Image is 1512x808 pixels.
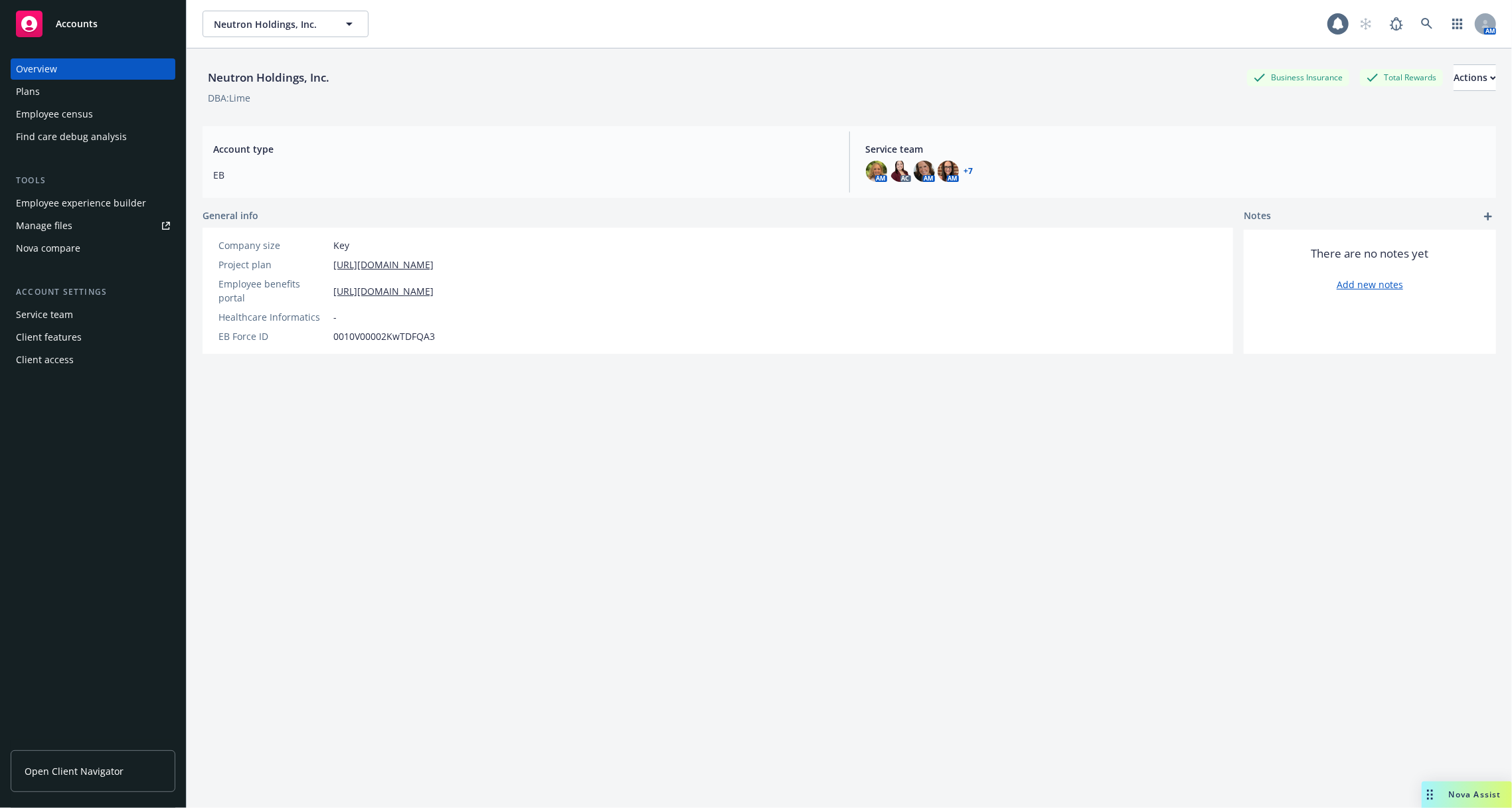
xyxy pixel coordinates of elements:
[56,19,98,29] span: Accounts
[11,81,175,102] a: Plans
[16,58,57,80] div: Overview
[1414,11,1440,37] a: Search
[213,168,833,182] span: EB
[1454,64,1496,91] button: Actions
[11,174,175,187] div: Tools
[208,91,250,105] div: DBA: Lime
[333,310,337,324] span: -
[1360,69,1443,86] div: Total Rewards
[1422,781,1512,808] button: Nova Assist
[11,104,175,125] a: Employee census
[218,329,328,343] div: EB Force ID
[213,142,833,156] span: Account type
[11,349,175,370] a: Client access
[1353,11,1379,37] a: Start snowing
[203,208,258,222] span: General info
[16,304,73,325] div: Service team
[11,285,175,299] div: Account settings
[11,304,175,325] a: Service team
[1383,11,1410,37] a: Report a Bug
[16,215,72,236] div: Manage files
[914,161,935,182] img: photo
[218,310,328,324] div: Healthcare Informatics
[1247,69,1349,86] div: Business Insurance
[890,161,911,182] img: photo
[203,69,335,86] div: Neutron Holdings, Inc.
[16,104,93,125] div: Employee census
[11,5,175,42] a: Accounts
[218,238,328,252] div: Company size
[1449,789,1501,800] span: Nova Assist
[964,167,973,175] a: +7
[1480,208,1496,224] a: add
[214,17,329,31] span: Neutron Holdings, Inc.
[1422,781,1438,808] div: Drag to move
[203,11,369,37] button: Neutron Holdings, Inc.
[1337,278,1403,291] a: Add new notes
[866,142,1486,156] span: Service team
[16,327,82,348] div: Client features
[218,258,328,272] div: Project plan
[16,238,80,259] div: Nova compare
[866,161,887,182] img: photo
[938,161,959,182] img: photo
[1311,246,1429,262] span: There are no notes yet
[16,193,146,214] div: Employee experience builder
[16,126,127,147] div: Find care debug analysis
[11,58,175,80] a: Overview
[16,81,40,102] div: Plans
[1454,65,1496,90] div: Actions
[333,238,349,252] span: Key
[16,349,74,370] div: Client access
[1444,11,1471,37] a: Switch app
[11,215,175,236] a: Manage files
[218,277,328,305] div: Employee benefits portal
[333,329,435,343] span: 0010V00002KwTDFQA3
[11,193,175,214] a: Employee experience builder
[11,126,175,147] a: Find care debug analysis
[11,238,175,259] a: Nova compare
[1244,208,1271,224] span: Notes
[11,327,175,348] a: Client features
[25,764,124,778] span: Open Client Navigator
[333,258,434,272] a: [URL][DOMAIN_NAME]
[333,284,434,298] a: [URL][DOMAIN_NAME]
